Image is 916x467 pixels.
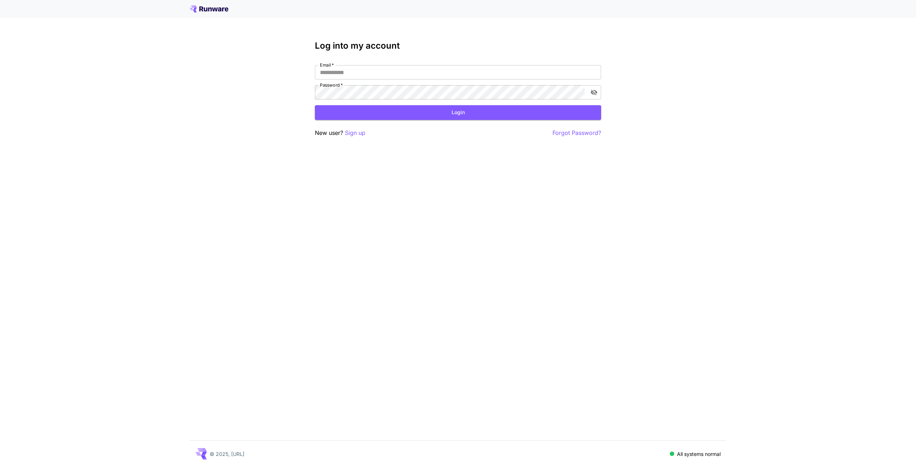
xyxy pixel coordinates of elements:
label: Password [320,82,343,88]
button: Login [315,105,601,120]
label: Email [320,62,334,68]
button: Forgot Password? [552,128,601,137]
p: © 2025, [URL] [210,450,244,458]
button: Sign up [345,128,365,137]
button: toggle password visibility [588,86,600,99]
p: New user? [315,128,365,137]
p: All systems normal [677,450,721,458]
h3: Log into my account [315,41,601,51]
